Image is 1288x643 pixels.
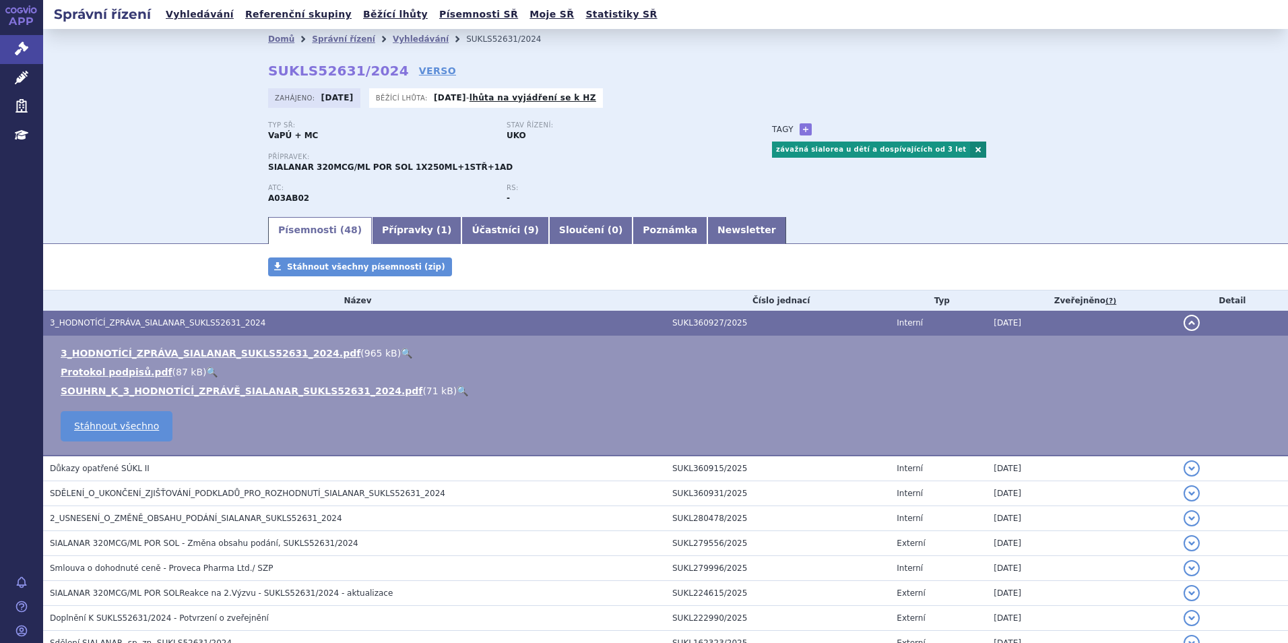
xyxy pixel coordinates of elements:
[666,290,890,311] th: Číslo jednací
[470,93,596,102] a: lhůta na vyjádření se k HZ
[666,606,890,631] td: SUKL222990/2025
[457,386,468,396] a: 🔍
[1184,560,1200,576] button: detail
[50,489,445,498] span: SDĚLENÍ_O_UKONČENÍ_ZJIŠŤOVÁNÍ_PODKLADŮ_PRO_ROZHODNUTÍ_SIALANAR_SUKLS52631_2024
[393,34,449,44] a: Vyhledávání
[268,153,745,161] p: Přípravek:
[666,506,890,531] td: SUKL280478/2025
[987,311,1176,336] td: [DATE]
[525,5,578,24] a: Moje SŘ
[633,217,707,244] a: Poznámka
[50,318,265,328] span: 3_HODNOTÍCÍ_ZPRÁVA_SIALANAR_SUKLS52631_2024
[61,386,422,396] a: SOUHRN_K_3_HODNOTÍCÍ_ZPRÁVĚ_SIALANAR_SUKLS52631_2024.pdf
[434,92,596,103] p: -
[401,348,412,359] a: 🔍
[344,224,357,235] span: 48
[987,290,1176,311] th: Zveřejněno
[1105,297,1116,306] abbr: (?)
[268,121,493,129] p: Typ SŘ:
[1184,585,1200,601] button: detail
[176,367,203,377] span: 87 kB
[666,581,890,606] td: SUKL224615/2025
[50,563,273,573] span: Smlouva o dohodnuté ceně - Proveca Pharma Ltd./ SZP
[61,348,360,359] a: 3_HODNOTÍCÍ_ZPRÁVA_SIALANAR_SUKLS52631_2024.pdf
[275,92,317,103] span: Zahájeno:
[897,563,923,573] span: Interní
[50,464,150,473] span: Důkazy opatřené SÚKL II
[987,506,1176,531] td: [DATE]
[1184,510,1200,526] button: detail
[268,34,294,44] a: Domů
[241,5,356,24] a: Referenční skupiny
[268,184,493,192] p: ATC:
[666,481,890,506] td: SUKL360931/2025
[372,217,461,244] a: Přípravky (1)
[1184,485,1200,501] button: detail
[359,5,432,24] a: Běžící lhůty
[897,318,923,328] span: Interní
[507,121,732,129] p: Stav řízení:
[549,217,633,244] a: Sloučení (0)
[890,290,987,311] th: Typ
[987,606,1176,631] td: [DATE]
[612,224,618,235] span: 0
[987,581,1176,606] td: [DATE]
[666,556,890,581] td: SUKL279996/2025
[364,348,397,359] span: 965 kB
[50,514,342,523] span: 2_USNESENÍ_O_ZMĚNĚ_OBSAHU_PODÁNÍ_SIALANAR_SUKLS52631_2024
[43,5,162,24] h2: Správní řízení
[312,34,375,44] a: Správní řízení
[61,384,1275,398] li: ( )
[528,224,535,235] span: 9
[268,131,318,140] strong: VaPÚ + MC
[800,123,812,135] a: +
[1184,460,1200,477] button: detail
[461,217,548,244] a: Účastníci (9)
[268,63,409,79] strong: SUKLS52631/2024
[581,5,661,24] a: Statistiky SŘ
[987,456,1176,481] td: [DATE]
[50,539,358,548] span: SIALANAR 320MCG/ML POR SOL - Změna obsahu podání, SUKLS52631/2024
[897,514,923,523] span: Interní
[666,531,890,556] td: SUKL279556/2025
[61,411,172,441] a: Stáhnout všechno
[507,184,732,192] p: RS:
[1184,535,1200,551] button: detail
[61,367,172,377] a: Protokol podpisů.pdf
[897,464,923,473] span: Interní
[897,489,923,498] span: Interní
[419,64,456,78] a: VERSO
[268,162,513,172] span: SIALANAR 320MCG/ML POR SOL 1X250ML+1STŘ+1AD
[897,588,925,598] span: Externí
[50,613,269,623] span: Doplnění K SUKLS52631/2024 - Potvrzení o zveřejnění
[666,311,890,336] td: SUKL360927/2025
[772,121,794,137] h3: Tagy
[987,556,1176,581] td: [DATE]
[466,29,558,49] li: SUKLS52631/2024
[50,588,393,598] span: SIALANAR 320MCG/ML POR SOLReakce na 2.Výzvu - SUKLS52631/2024 - aktualizace
[897,613,925,623] span: Externí
[61,365,1275,379] li: ( )
[707,217,786,244] a: Newsletter
[162,5,238,24] a: Vyhledávání
[441,224,447,235] span: 1
[287,262,445,272] span: Stáhnout všechny písemnosti (zip)
[435,5,522,24] a: Písemnosti SŘ
[507,193,510,203] strong: -
[772,142,970,158] a: závažná sialorea u dětí a dospívajících od 3 let
[268,193,309,203] strong: GLYKOPYRRONIUM-BROMID
[666,456,890,481] td: SUKL360915/2025
[987,531,1176,556] td: [DATE]
[268,257,452,276] a: Stáhnout všechny písemnosti (zip)
[426,386,453,396] span: 71 kB
[43,290,666,311] th: Název
[61,346,1275,360] li: ( )
[206,367,218,377] a: 🔍
[268,217,372,244] a: Písemnosti (48)
[507,131,526,140] strong: UKO
[321,93,354,102] strong: [DATE]
[1177,290,1288,311] th: Detail
[376,92,430,103] span: Běžící lhůta:
[434,93,466,102] strong: [DATE]
[897,539,925,548] span: Externí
